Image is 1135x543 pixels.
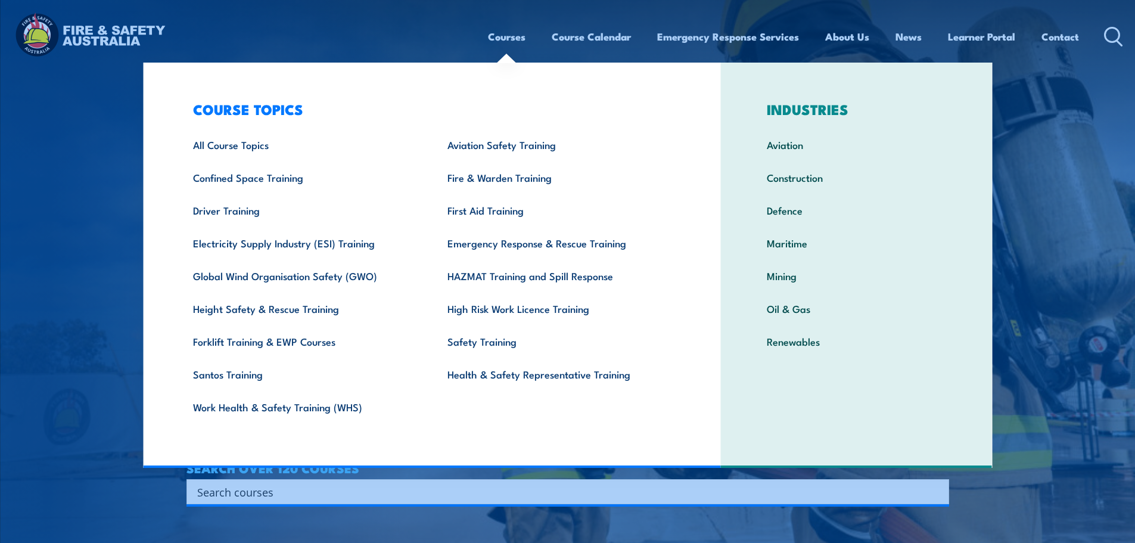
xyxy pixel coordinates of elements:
a: Defence [748,194,965,226]
a: Learner Portal [948,21,1015,52]
a: About Us [825,21,869,52]
a: Construction [748,161,965,194]
a: Emergency Response & Rescue Training [429,226,683,259]
a: Health & Safety Representative Training [429,358,683,390]
a: Contact [1041,21,1079,52]
a: Fire & Warden Training [429,161,683,194]
a: Emergency Response Services [657,21,799,52]
a: Aviation Safety Training [429,128,683,161]
a: Electricity Supply Industry (ESI) Training [175,226,429,259]
a: Forklift Training & EWP Courses [175,325,429,358]
a: HAZMAT Training and Spill Response [429,259,683,292]
a: Oil & Gas [748,292,965,325]
a: Work Health & Safety Training (WHS) [175,390,429,423]
a: Maritime [748,226,965,259]
a: All Course Topics [175,128,429,161]
form: Search form [200,483,925,500]
a: Confined Space Training [175,161,429,194]
a: Height Safety & Rescue Training [175,292,429,325]
h4: SEARCH OVER 120 COURSES [186,461,949,474]
a: Driver Training [175,194,429,226]
a: Santos Training [175,358,429,390]
a: First Aid Training [429,194,683,226]
a: Course Calendar [552,21,631,52]
a: Renewables [748,325,965,358]
a: Mining [748,259,965,292]
a: Courses [488,21,525,52]
button: Search magnifier button [928,483,945,500]
a: High Risk Work Licence Training [429,292,683,325]
a: Aviation [748,128,965,161]
a: News [895,21,922,52]
h3: COURSE TOPICS [175,101,683,117]
a: Global Wind Organisation Safety (GWO) [175,259,429,292]
h3: INDUSTRIES [748,101,965,117]
a: Safety Training [429,325,683,358]
input: Search input [197,483,923,501]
